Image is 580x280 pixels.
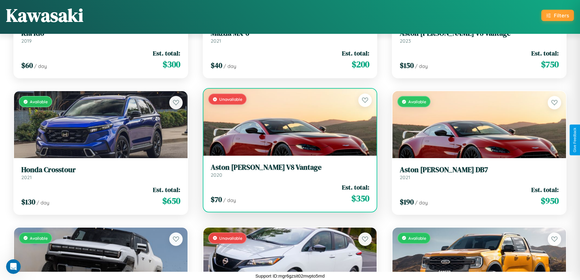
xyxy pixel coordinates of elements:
[211,29,370,44] a: Mazda MX-62021
[162,195,180,207] span: $ 650
[153,185,180,194] span: Est. total:
[400,174,410,180] span: 2021
[408,236,426,241] span: Available
[6,259,21,274] iframe: Intercom live chat
[21,165,180,180] a: Honda Crosstour2021
[541,58,559,70] span: $ 750
[255,272,325,280] p: Support ID: mgr6gzsit02mvpto5md
[531,49,559,58] span: Est. total:
[541,10,574,21] button: Filters
[400,29,559,44] a: Aston [PERSON_NAME] V8 Vantage2023
[531,185,559,194] span: Est. total:
[211,194,222,204] span: $ 70
[400,29,559,38] h3: Aston [PERSON_NAME] V8 Vantage
[211,163,370,172] h3: Aston [PERSON_NAME] V8 Vantage
[211,172,222,178] span: 2020
[211,163,370,178] a: Aston [PERSON_NAME] V8 Vantage2020
[211,38,221,44] span: 2021
[219,236,242,241] span: Unavailable
[30,236,48,241] span: Available
[400,38,411,44] span: 2023
[223,197,236,203] span: / day
[211,60,222,70] span: $ 40
[400,60,414,70] span: $ 150
[21,29,180,44] a: Kia Rio2019
[34,63,47,69] span: / day
[21,197,35,207] span: $ 130
[153,49,180,58] span: Est. total:
[163,58,180,70] span: $ 300
[21,38,32,44] span: 2019
[342,49,369,58] span: Est. total:
[37,200,49,206] span: / day
[415,200,428,206] span: / day
[400,197,414,207] span: $ 190
[30,99,48,104] span: Available
[573,128,577,152] div: Give Feedback
[408,99,426,104] span: Available
[21,60,33,70] span: $ 60
[400,165,559,174] h3: Aston [PERSON_NAME] DB7
[554,12,569,19] div: Filters
[400,165,559,180] a: Aston [PERSON_NAME] DB72021
[342,183,369,192] span: Est. total:
[219,97,242,102] span: Unavailable
[21,174,32,180] span: 2021
[21,165,180,174] h3: Honda Crosstour
[352,58,369,70] span: $ 200
[351,192,369,204] span: $ 350
[541,195,559,207] span: $ 950
[415,63,428,69] span: / day
[223,63,236,69] span: / day
[6,3,83,28] h1: Kawasaki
